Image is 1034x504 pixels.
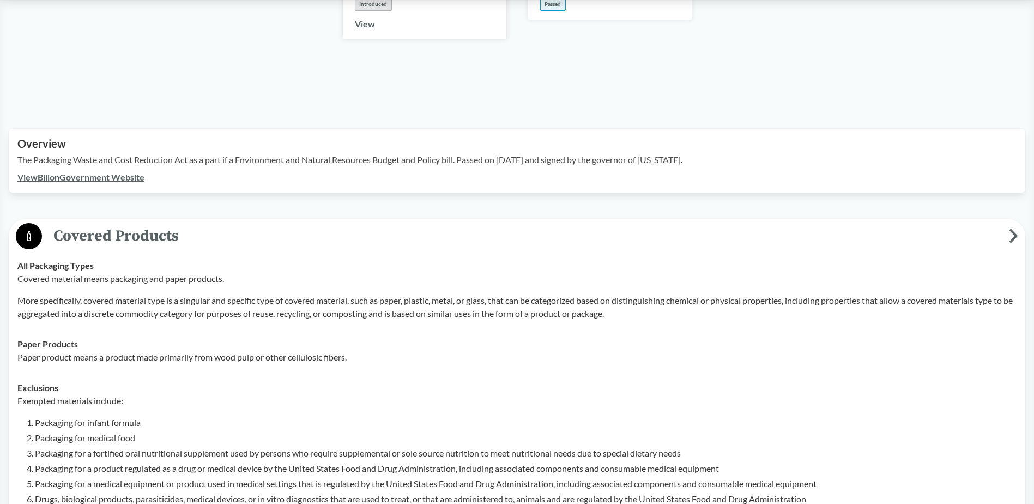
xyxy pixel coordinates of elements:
p: The Packaging Waste and Cost Reduction Act as a part if a Environment and Natural Resources Budge... [17,153,1017,166]
li: Packaging for infant formula [35,416,1017,429]
p: More specifically, covered material type is a singular and specific type of covered material, suc... [17,294,1017,320]
li: Packaging for a product regulated as a drug or medical device by the United States Food and Drug ... [35,462,1017,475]
a: ViewBillonGovernment Website [17,172,144,182]
strong: Paper Products [17,339,78,349]
li: Packaging for medical food [35,431,1017,445]
li: Packaging for a fortified oral nutritional supplement used by persons who require supplemental or... [35,447,1017,460]
p: Exempted materials include: [17,394,1017,407]
button: Covered Products [13,223,1021,250]
span: Covered Products [42,224,1009,248]
p: Paper product means a product made primarily from wood pulp or other cellulosic fibers. [17,351,1017,364]
strong: All Packaging Types [17,260,94,271]
p: Covered material means packaging and paper products. [17,272,1017,285]
h2: Overview [17,137,1017,150]
strong: Exclusions [17,382,58,393]
li: Packaging for a medical equipment or product used in medical settings that is regulated by the Un... [35,477,1017,490]
a: View [355,19,375,29]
